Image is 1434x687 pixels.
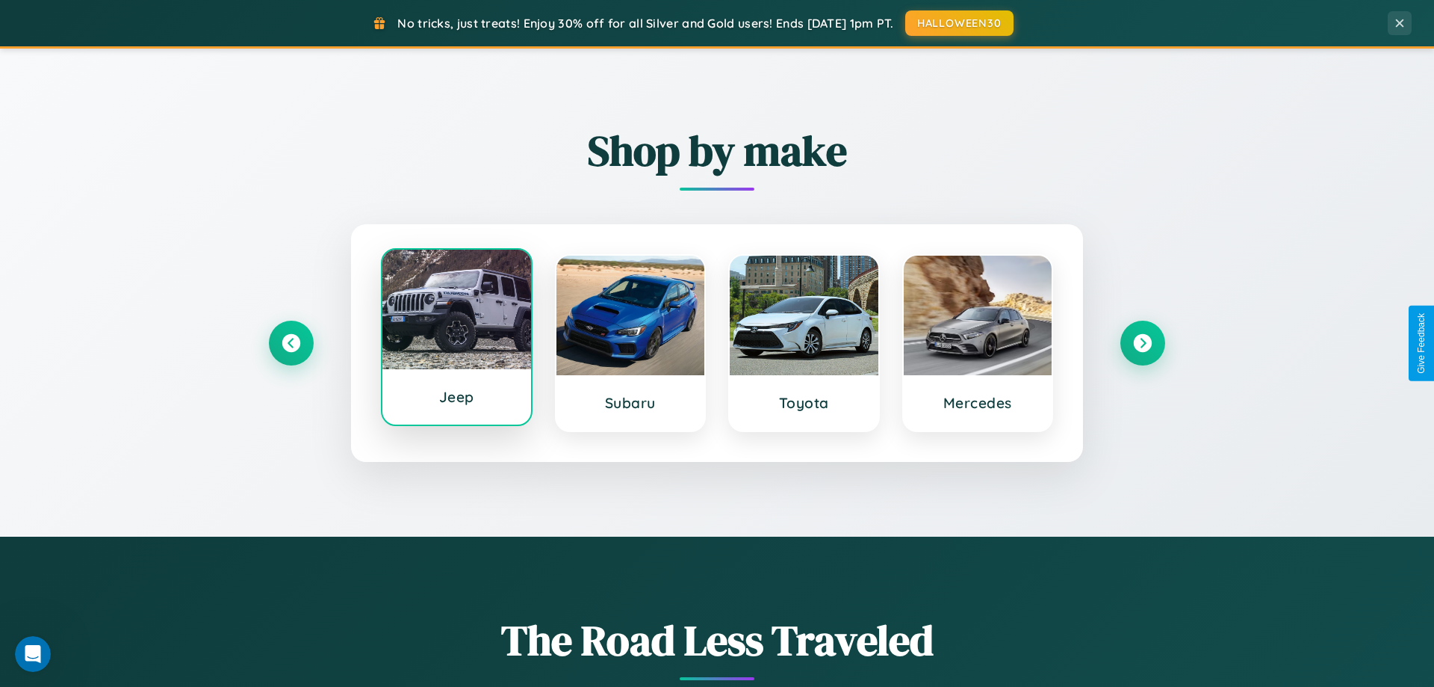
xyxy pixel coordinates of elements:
span: No tricks, just treats! Enjoy 30% off for all Silver and Gold users! Ends [DATE] 1pm PT. [397,16,893,31]
h3: Subaru [571,394,690,412]
h3: Jeep [397,388,516,406]
iframe: Intercom live chat [15,636,51,672]
h1: The Road Less Traveled [269,611,1165,669]
h3: Mercedes [919,394,1037,412]
button: HALLOWEEN30 [905,10,1014,36]
div: Give Feedback [1416,313,1427,374]
h3: Toyota [745,394,863,412]
h2: Shop by make [269,122,1165,179]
